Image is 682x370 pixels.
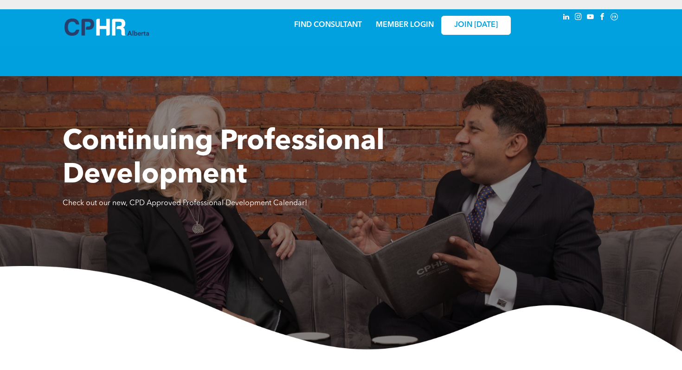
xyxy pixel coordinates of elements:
a: MEMBER LOGIN [376,21,434,29]
a: FIND CONSULTANT [294,21,362,29]
a: instagram [573,12,583,24]
span: Continuing Professional Development [63,128,385,189]
span: Check out our new, CPD Approved Professional Development Calendar! [63,200,307,207]
a: facebook [597,12,607,24]
a: linkedin [561,12,571,24]
span: JOIN [DATE] [454,21,498,30]
a: youtube [585,12,595,24]
a: Social network [609,12,619,24]
img: A blue and white logo for cp alberta [64,19,149,36]
a: JOIN [DATE] [441,16,511,35]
